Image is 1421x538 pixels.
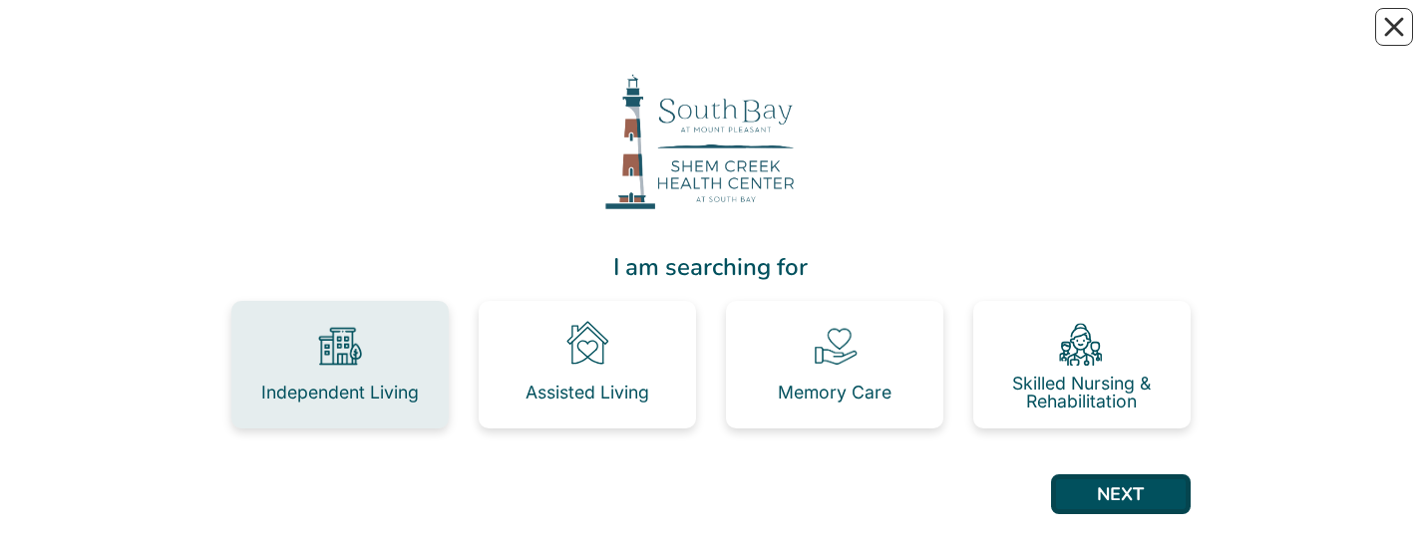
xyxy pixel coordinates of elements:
img: 2f25e89d-d5de-4cea-a2fc-1a9830f5f176.svg [559,317,615,373]
button: NEXT [1051,474,1191,514]
div: I am searching for [231,249,1191,285]
img: 77b17f22-26d2-490c-b4c8-febe617a31a1.png [561,68,861,217]
div: Assisted Living [526,384,649,402]
button: Close [1375,8,1413,46]
img: b2e83c6b-ca55-4ff8-a115-0fe3a88e100e.svg [1054,317,1110,373]
div: Skilled Nursing & Rehabilitation [989,375,1175,409]
div: Independent Living [261,384,419,402]
div: Memory Care [778,384,891,402]
img: 01b2f345-c38c-4555-bed0-8e9f3b954306.png [807,317,863,373]
img: e9383739-cb7d-4cfc-b097-537977be04f0.png [312,317,368,373]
